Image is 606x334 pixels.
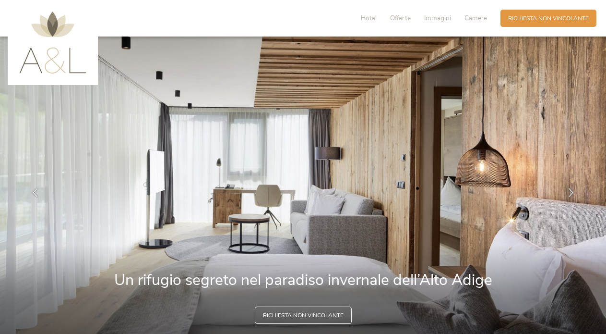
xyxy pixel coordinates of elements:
[263,311,344,320] span: Richiesta non vincolante
[19,12,86,74] img: AMONTI & LUNARIS Wellnessresort
[464,13,487,23] span: Camere
[361,13,377,23] span: Hotel
[424,13,451,23] span: Immagini
[390,13,411,23] span: Offerte
[508,14,589,23] span: Richiesta non vincolante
